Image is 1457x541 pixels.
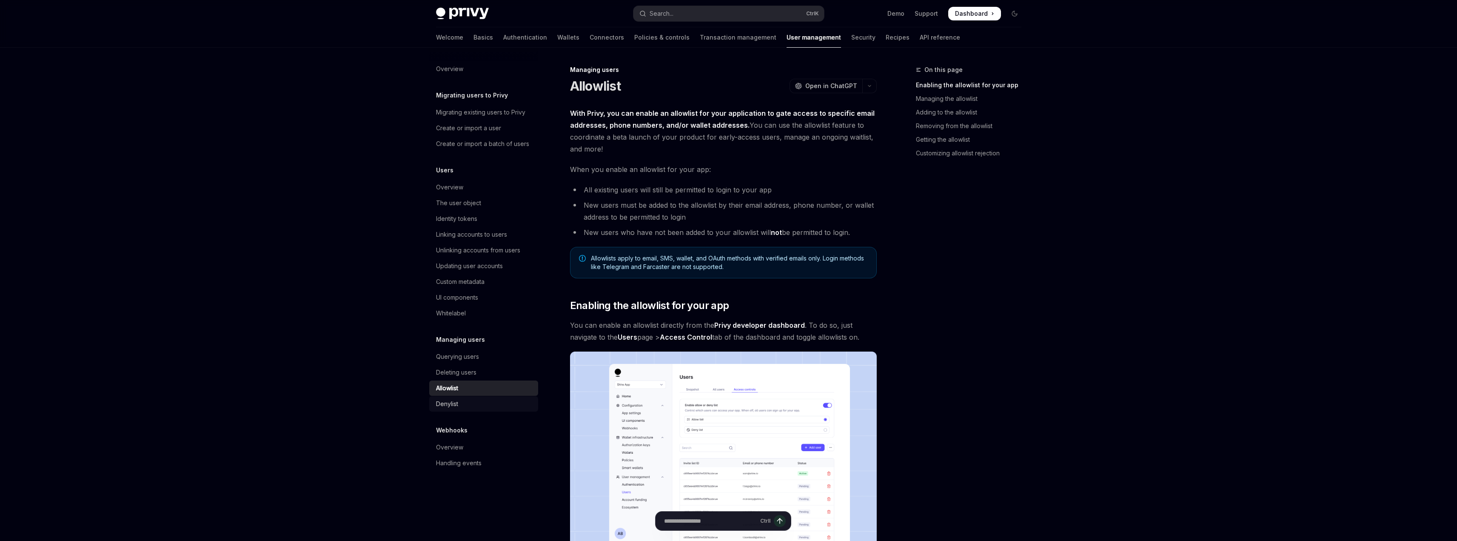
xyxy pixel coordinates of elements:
[436,277,485,287] div: Custom metadata
[570,319,877,343] span: You can enable an allowlist directly from the . To do so, just navigate to the page > tab of the ...
[429,195,538,211] a: The user object
[429,440,538,455] a: Overview
[700,27,776,48] a: Transaction management
[714,321,805,330] a: Privy developer dashboard
[429,306,538,321] a: Whitelabel
[436,165,453,175] h5: Users
[591,254,868,271] span: Allowlists apply to email, SMS, wallet, and OAuth methods with verified emails only. Login method...
[570,78,621,94] h1: Allowlist
[436,261,503,271] div: Updating user accounts
[429,290,538,305] a: UI components
[429,381,538,396] a: Allowlist
[429,61,538,77] a: Overview
[429,365,538,380] a: Deleting users
[429,349,538,364] a: Querying users
[429,211,538,226] a: Identity tokens
[1008,7,1021,20] button: Toggle dark mode
[570,299,729,312] span: Enabling the allowlist for your app
[916,78,1028,92] a: Enabling the allowlist for your app
[787,27,841,48] a: User management
[916,119,1028,133] a: Removing from the allowlist
[436,214,477,224] div: Identity tokens
[436,399,458,409] div: Denylist
[436,352,479,362] div: Querying users
[924,65,963,75] span: On this page
[429,274,538,289] a: Custom metadata
[570,199,877,223] li: New users must be added to the allowlist by their email address, phone number, or wallet address ...
[436,90,508,100] h5: Migrating users to Privy
[887,9,904,18] a: Demo
[429,180,538,195] a: Overview
[436,139,529,149] div: Create or import a batch of users
[570,184,877,196] li: All existing users will still be permitted to login to your app
[851,27,875,48] a: Security
[774,515,786,527] button: Send message
[436,308,466,318] div: Whitelabel
[429,243,538,258] a: Unlinking accounts from users
[570,109,875,129] strong: With Privy, you can enable an allowlist for your application to gate access to specific email add...
[955,9,988,18] span: Dashboard
[886,27,910,48] a: Recipes
[436,229,507,240] div: Linking accounts to users
[429,105,538,120] a: Migrating existing users to Privy
[429,136,538,152] a: Create or import a batch of users
[429,120,538,136] a: Create or import a user
[916,92,1028,106] a: Managing the allowlist
[429,396,538,412] a: Denylist
[436,245,520,255] div: Unlinking accounts from users
[436,335,485,345] h5: Managing users
[436,425,468,435] h5: Webhooks
[806,10,819,17] span: Ctrl K
[916,146,1028,160] a: Customizing allowlist rejection
[634,27,690,48] a: Policies & controls
[579,255,586,262] svg: Note
[570,226,877,238] li: New users who have not been added to your allowlist will be permitted to login.
[570,163,877,175] span: When you enable an allowlist for your app:
[664,512,757,530] input: Ask a question...
[920,27,960,48] a: API reference
[473,27,493,48] a: Basics
[436,182,463,192] div: Overview
[915,9,938,18] a: Support
[436,8,489,20] img: dark logo
[436,198,481,208] div: The user object
[436,458,482,468] div: Handling events
[557,27,579,48] a: Wallets
[436,107,525,117] div: Migrating existing users to Privy
[916,106,1028,119] a: Adding to the allowlist
[570,66,877,74] div: Managing users
[436,27,463,48] a: Welcome
[436,367,476,378] div: Deleting users
[805,82,857,90] span: Open in ChatGPT
[618,333,637,341] strong: Users
[660,333,712,342] a: Access Control
[916,133,1028,146] a: Getting the allowlist
[650,9,673,19] div: Search...
[436,442,463,452] div: Overview
[429,258,538,274] a: Updating user accounts
[436,64,463,74] div: Overview
[948,7,1001,20] a: Dashboard
[590,27,624,48] a: Connectors
[503,27,547,48] a: Authentication
[429,455,538,471] a: Handling events
[633,6,824,21] button: Open search
[570,107,877,155] span: You can use the allowlist feature to coordinate a beta launch of your product for early-access us...
[771,228,782,237] strong: not
[436,123,501,133] div: Create or import a user
[436,383,458,393] div: Allowlist
[429,227,538,242] a: Linking accounts to users
[790,79,862,93] button: Open in ChatGPT
[436,292,478,303] div: UI components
